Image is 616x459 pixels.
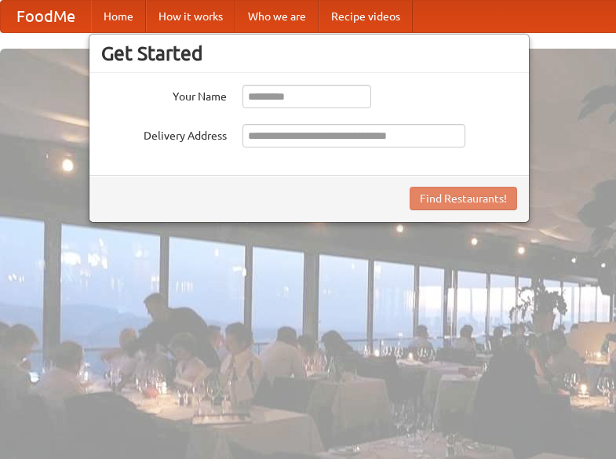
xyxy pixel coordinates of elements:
[101,124,227,144] label: Delivery Address
[146,1,235,32] a: How it works
[101,85,227,104] label: Your Name
[319,1,413,32] a: Recipe videos
[235,1,319,32] a: Who we are
[1,1,91,32] a: FoodMe
[91,1,146,32] a: Home
[410,187,517,210] button: Find Restaurants!
[101,42,517,65] h3: Get Started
